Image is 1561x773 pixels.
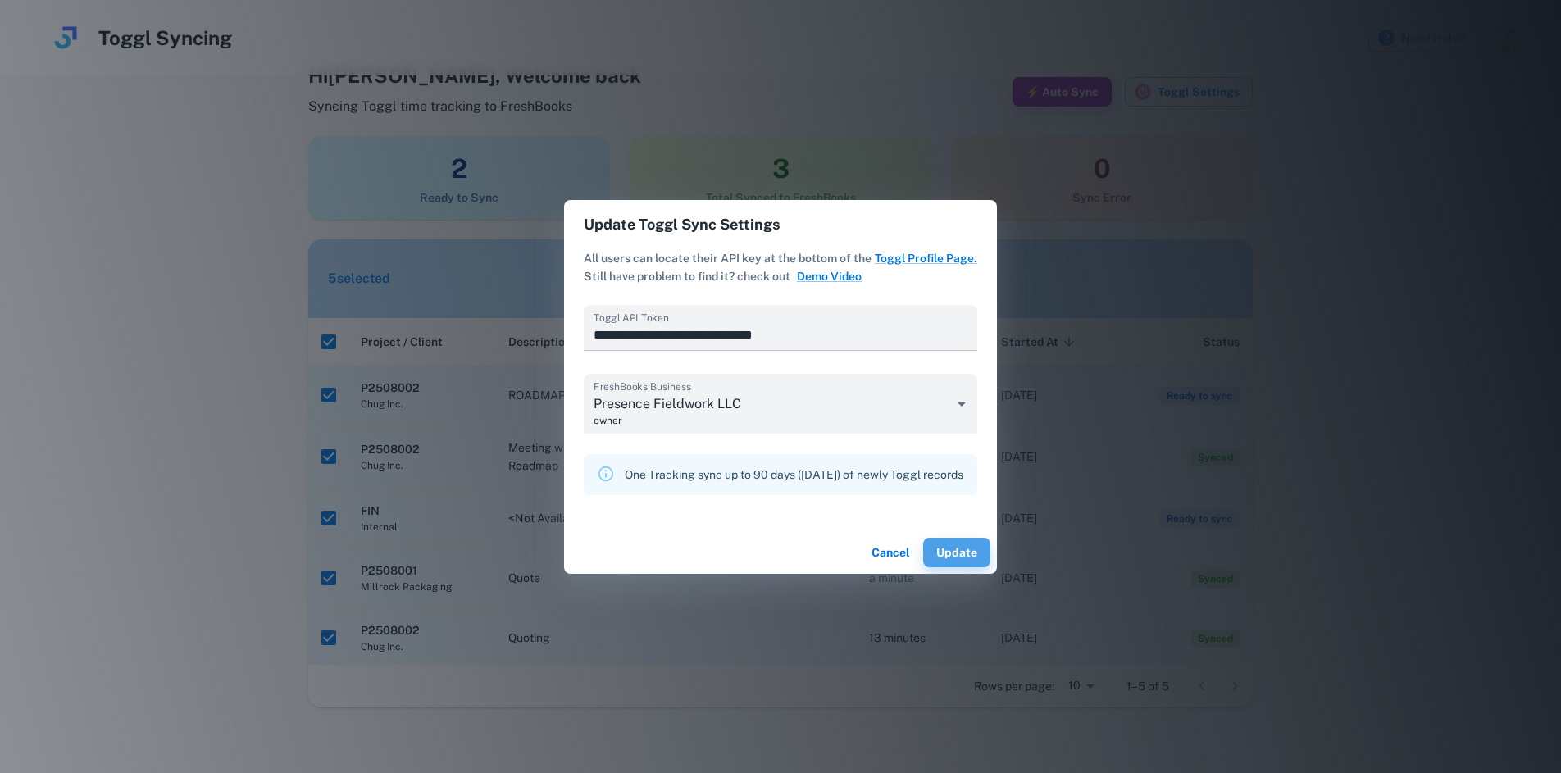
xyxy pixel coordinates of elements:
span: Presence Fieldwork LLC [594,394,951,413]
div: One Tracking sync up to 90 days ( [DATE] ) of newly Toggl records [625,459,963,490]
button: Cancel [864,538,917,567]
h6: Still have problem to find it? check out [584,267,977,285]
h2: Update Toggl Sync Settings [564,200,997,249]
span: owner [594,413,951,428]
label: FreshBooks Business [594,380,691,393]
a: Demo Video [797,270,862,283]
h6: All users can locate their API key at the bottom of the [584,249,977,267]
a: Toggl Profile Page. [875,252,977,265]
button: Update [923,538,990,567]
div: Presence Fieldwork LLCowner [584,374,977,434]
label: Toggl API Token [594,311,669,325]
